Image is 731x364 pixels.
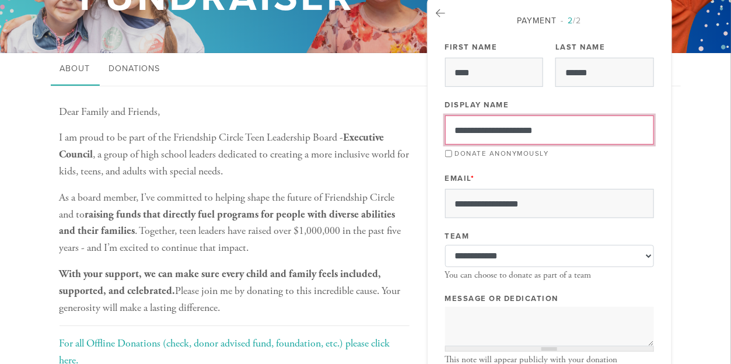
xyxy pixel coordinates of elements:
[445,42,498,52] label: First Name
[100,53,170,86] a: Donations
[445,270,654,281] div: You can choose to donate as part of a team
[445,100,509,110] label: Display Name
[445,293,559,304] label: Message or dedication
[471,174,475,183] span: This field is required.
[60,104,410,121] p: Dear Family and Friends,
[555,42,606,52] label: Last Name
[445,15,654,27] div: Payment
[60,208,396,238] b: raising funds that directly fuel programs for people with diverse abilities and their families
[445,231,470,242] label: Team
[60,266,410,316] p: Please join me by donating to this incredible cause. Your generosity will make a lasting difference.
[445,173,475,184] label: Email
[568,16,573,26] span: 2
[561,16,582,26] span: /2
[51,53,100,86] a: About
[60,267,382,297] b: With your support, we can make sure every child and family feels included, supported, and celebra...
[60,129,410,180] p: I am proud to be part of the Friendship Circle Teen Leadership Board - , a group of high school l...
[454,149,548,157] label: Donate Anonymously
[60,190,410,257] p: As a board member, I’ve committed to helping shape the future of Friendship Circle and to . Toget...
